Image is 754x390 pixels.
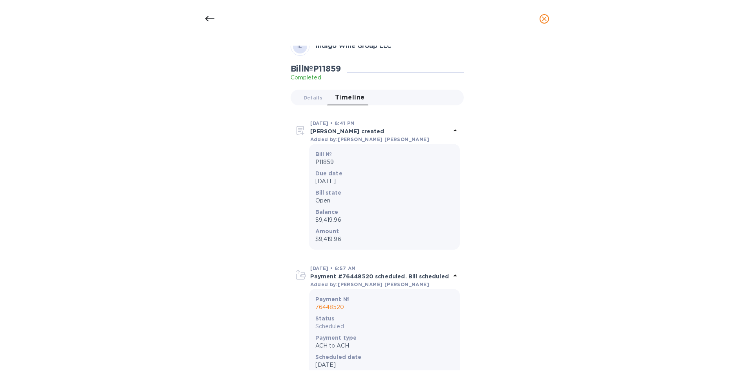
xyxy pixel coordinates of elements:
[315,322,454,331] p: Scheduled
[315,177,454,186] p: [DATE]
[310,281,429,287] b: Added by: [PERSON_NAME] [PERSON_NAME]
[310,265,356,271] b: [DATE] • 6:57 AM
[315,197,454,205] p: Open
[315,158,454,166] p: P11859
[310,127,450,135] p: [PERSON_NAME] created
[315,170,342,177] b: Due date
[335,92,365,103] span: Timeline
[315,342,454,350] p: ACH to ACH
[291,74,341,82] p: Completed
[310,136,429,142] b: Added by: [PERSON_NAME] [PERSON_NAME]
[295,264,460,289] div: [DATE] • 6:57 AMPayment #76448520 scheduled. Bill scheduledAdded by:[PERSON_NAME] [PERSON_NAME]
[315,235,454,243] p: $9,419.96
[315,354,362,360] b: Scheduled date
[315,303,454,311] p: 76448520
[310,120,355,126] b: [DATE] • 8:41 PM
[315,296,350,302] b: Payment №
[315,209,339,215] b: Balance
[315,228,339,234] b: Amount
[310,272,450,280] p: Payment #76448520 scheduled. Bill scheduled
[535,9,554,28] button: close
[315,189,342,196] b: Bill state
[315,335,357,341] b: Payment type
[315,361,454,369] p: [DATE]
[315,216,454,224] p: $9,419.96
[316,42,392,50] b: Indigo Wine Group LLC
[304,94,322,102] span: Details
[315,151,332,157] b: Bill №
[297,43,302,49] b: IL
[315,315,335,322] b: Status
[291,64,341,74] h2: Bill № P11859
[295,119,460,144] div: [DATE] • 8:41 PM[PERSON_NAME] createdAdded by:[PERSON_NAME] [PERSON_NAME]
